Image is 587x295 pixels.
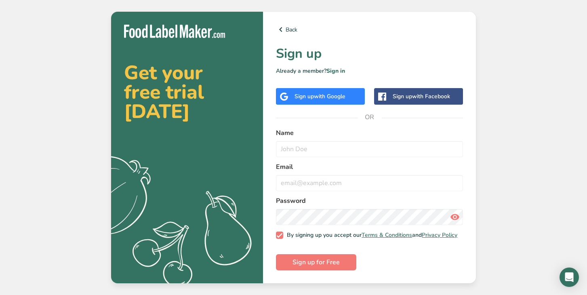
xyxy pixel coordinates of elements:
span: OR [358,105,382,129]
img: Food Label Maker [124,25,225,38]
label: Email [276,162,463,172]
a: Terms & Conditions [362,231,412,239]
input: John Doe [276,141,463,157]
span: with Google [314,93,345,100]
h2: Get your free trial [DATE] [124,63,250,121]
label: Name [276,128,463,138]
a: Sign in [326,67,345,75]
a: Privacy Policy [422,231,457,239]
p: Already a member? [276,67,463,75]
span: with Facebook [412,93,450,100]
div: Open Intercom Messenger [560,268,579,287]
span: Sign up for Free [292,257,340,267]
input: email@example.com [276,175,463,191]
span: By signing up you accept our and [283,232,458,239]
a: Back [276,25,463,34]
div: Sign up [393,92,450,101]
h1: Sign up [276,44,463,63]
div: Sign up [295,92,345,101]
button: Sign up for Free [276,254,356,270]
label: Password [276,196,463,206]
